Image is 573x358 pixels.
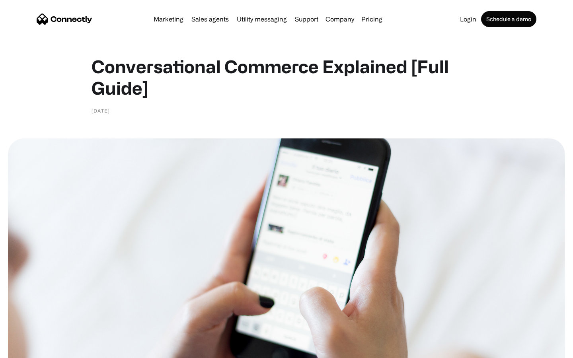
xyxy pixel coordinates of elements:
a: Pricing [358,16,386,22]
a: Support [292,16,322,22]
ul: Language list [16,344,48,355]
a: Schedule a demo [481,11,536,27]
a: Marketing [150,16,187,22]
a: Login [457,16,479,22]
div: [DATE] [92,107,110,115]
a: Utility messaging [234,16,290,22]
h1: Conversational Commerce Explained [Full Guide] [92,56,481,99]
div: Company [325,14,354,25]
aside: Language selected: English [8,344,48,355]
a: Sales agents [188,16,232,22]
